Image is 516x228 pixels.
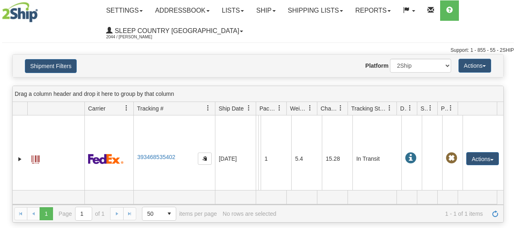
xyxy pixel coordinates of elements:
[322,115,352,202] td: 15.28
[142,207,217,221] span: items per page
[242,101,256,115] a: Ship Date filter column settings
[290,104,307,113] span: Weight
[113,27,239,34] span: Sleep Country [GEOGRAPHIC_DATA]
[147,210,158,218] span: 50
[223,210,277,217] div: No rows are selected
[2,2,38,22] img: logo2044.jpg
[88,154,124,164] img: 2 - FedEx Express®
[256,115,258,202] td: Beco Industries Shipping department [GEOGRAPHIC_DATA] [GEOGRAPHIC_DATA] [GEOGRAPHIC_DATA] H1J 0A8
[120,101,133,115] a: Carrier filter column settings
[137,154,175,160] a: 393468535402
[383,101,396,115] a: Tracking Status filter column settings
[282,0,349,21] a: Shipping lists
[352,115,401,202] td: In Transit
[250,0,281,21] a: Ship
[444,101,458,115] a: Pickup Status filter column settings
[142,207,176,221] span: Page sizes drop down
[215,115,256,202] td: [DATE]
[31,152,40,165] a: Label
[100,21,249,41] a: Sleep Country [GEOGRAPHIC_DATA] 2044 / [PERSON_NAME]
[321,104,338,113] span: Charge
[59,207,105,221] span: Page of 1
[201,101,215,115] a: Tracking # filter column settings
[16,155,24,163] a: Expand
[40,207,53,220] span: Page 1
[446,153,457,164] span: Pickup Not Assigned
[272,101,286,115] a: Packages filter column settings
[423,101,437,115] a: Shipment Issues filter column settings
[405,153,416,164] span: In Transit
[334,101,348,115] a: Charge filter column settings
[458,59,491,73] button: Actions
[466,152,499,165] button: Actions
[106,33,167,41] span: 2044 / [PERSON_NAME]
[489,207,502,220] a: Refresh
[219,104,244,113] span: Ship Date
[258,115,261,202] td: [PERSON_NAME] [PERSON_NAME] CA BC SQUAMISH V8B 0M8
[282,210,483,217] span: 1 - 1 of 1 items
[2,47,514,54] div: Support: 1 - 855 - 55 - 2SHIP
[25,59,77,73] button: Shipment Filters
[100,0,149,21] a: Settings
[403,101,417,115] a: Delivery Status filter column settings
[163,207,176,220] span: select
[441,104,448,113] span: Pickup Status
[216,0,250,21] a: Lists
[259,104,277,113] span: Packages
[351,104,387,113] span: Tracking Status
[137,104,164,113] span: Tracking #
[400,104,407,113] span: Delivery Status
[497,72,515,155] iframe: chat widget
[349,0,397,21] a: Reports
[261,115,291,202] td: 1
[365,62,389,70] label: Platform
[303,101,317,115] a: Weight filter column settings
[149,0,216,21] a: Addressbook
[13,86,503,102] div: grid grouping header
[75,207,92,220] input: Page 1
[291,115,322,202] td: 5.4
[421,104,427,113] span: Shipment Issues
[198,153,212,165] button: Copy to clipboard
[88,104,106,113] span: Carrier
